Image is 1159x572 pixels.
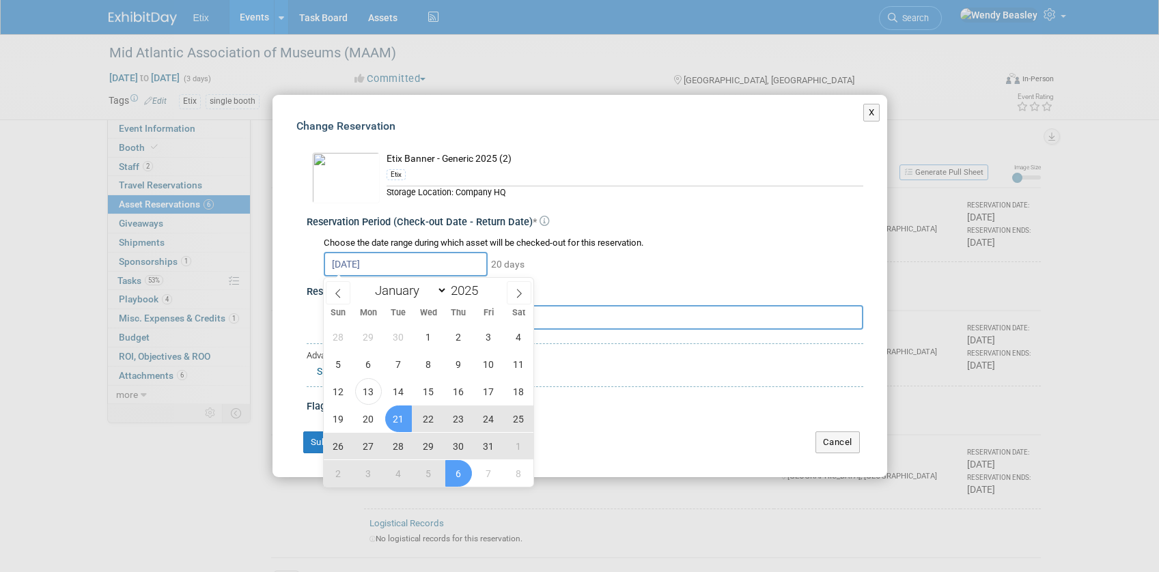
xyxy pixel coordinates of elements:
span: November 7, 2025 [475,460,502,487]
span: October 11, 2025 [505,351,532,377]
span: October 19, 2025 [325,405,352,432]
div: Advanced Options [307,349,863,362]
span: Tue [383,309,413,317]
span: November 6, 2025 [445,460,472,487]
span: October 24, 2025 [475,405,502,432]
div: Etix [387,169,406,180]
button: Cancel [815,431,860,453]
div: Reservation Notes [307,285,863,300]
span: October 5, 2025 [325,351,352,377]
span: Fri [473,309,503,317]
span: October 31, 2025 [475,433,502,459]
a: Specify Shipping Logistics Category [317,366,467,377]
span: October 2, 2025 [445,324,472,350]
span: October 22, 2025 [415,405,442,432]
span: November 1, 2025 [505,433,532,459]
span: October 10, 2025 [475,351,502,377]
span: October 16, 2025 [445,378,472,405]
span: Sun [324,309,354,317]
span: October 7, 2025 [385,351,412,377]
span: October 25, 2025 [505,405,532,432]
span: Change Reservation [296,119,395,132]
input: Year [447,283,488,298]
span: Thu [443,309,473,317]
span: November 2, 2025 [325,460,352,487]
span: October 3, 2025 [475,324,502,350]
span: Mon [353,309,383,317]
span: November 8, 2025 [505,460,532,487]
span: Sat [503,309,533,317]
span: October 28, 2025 [385,433,412,459]
span: October 14, 2025 [385,378,412,405]
span: September 29, 2025 [355,324,382,350]
input: Check-out Date - Return Date [324,252,488,276]
span: 20 days [490,259,525,270]
span: October 27, 2025 [355,433,382,459]
span: October 1, 2025 [415,324,442,350]
span: October 4, 2025 [505,324,532,350]
span: October 29, 2025 [415,433,442,459]
span: October 30, 2025 [445,433,472,459]
span: October 17, 2025 [475,378,502,405]
span: October 20, 2025 [355,405,382,432]
div: Reservation Period (Check-out Date - Return Date) [307,216,863,230]
div: Choose the date range during which asset will be checked-out for this reservation. [324,237,863,250]
span: September 28, 2025 [325,324,352,350]
span: October 13, 2025 [355,378,382,405]
span: November 4, 2025 [385,460,412,487]
span: October 6, 2025 [355,351,382,377]
button: Submit [303,431,348,453]
span: October 9, 2025 [445,351,472,377]
span: October 21, 2025 [385,405,412,432]
span: Wed [413,309,443,317]
span: November 5, 2025 [415,460,442,487]
span: Flag: [307,401,329,412]
select: Month [369,282,447,299]
span: November 3, 2025 [355,460,382,487]
span: October 26, 2025 [325,433,352,459]
span: September 30, 2025 [385,324,412,350]
span: October 23, 2025 [445,405,472,432]
span: October 8, 2025 [415,351,442,377]
span: October 18, 2025 [505,378,532,405]
button: X [863,104,880,121]
div: Etix Banner - Generic 2025 (2) [387,152,863,167]
span: October 12, 2025 [325,378,352,405]
div: Storage Location: Company HQ [387,186,863,199]
span: October 15, 2025 [415,378,442,405]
